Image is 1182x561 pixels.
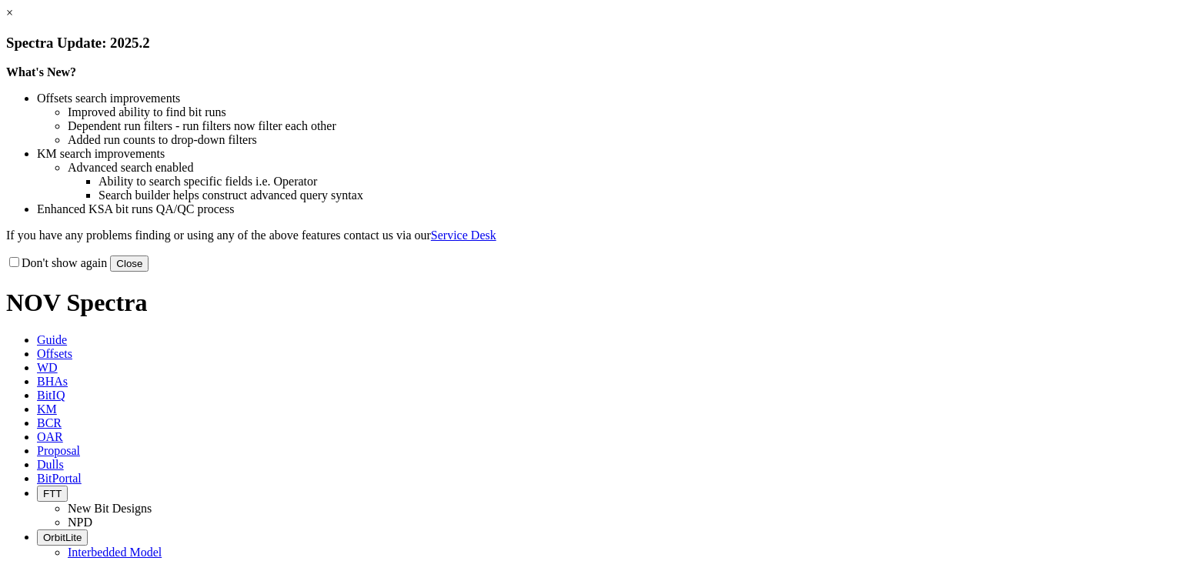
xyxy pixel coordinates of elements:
[37,389,65,402] span: BitIQ
[6,35,1176,52] h3: Spectra Update: 2025.2
[37,444,80,457] span: Proposal
[98,175,1176,189] li: Ability to search specific fields i.e. Operator
[68,105,1176,119] li: Improved ability to find bit runs
[37,92,1176,105] li: Offsets search improvements
[37,430,63,443] span: OAR
[6,289,1176,317] h1: NOV Spectra
[98,189,1176,202] li: Search builder helps construct advanced query syntax
[37,472,82,485] span: BitPortal
[68,119,1176,133] li: Dependent run filters - run filters now filter each other
[6,229,1176,242] p: If you have any problems finding or using any of the above features contact us via our
[68,502,152,515] a: New Bit Designs
[37,458,64,471] span: Dulls
[110,255,149,272] button: Close
[37,347,72,360] span: Offsets
[37,333,67,346] span: Guide
[6,6,13,19] a: ×
[68,516,92,529] a: NPD
[37,147,1176,161] li: KM search improvements
[37,416,62,429] span: BCR
[37,361,58,374] span: WD
[6,256,107,269] label: Don't show again
[37,402,57,416] span: KM
[68,546,162,559] a: Interbedded Model
[43,532,82,543] span: OrbitLite
[68,161,1176,175] li: Advanced search enabled
[431,229,496,242] a: Service Desk
[9,257,19,267] input: Don't show again
[6,65,76,78] strong: What's New?
[37,375,68,388] span: BHAs
[68,133,1176,147] li: Added run counts to drop-down filters
[37,202,1176,216] li: Enhanced KSA bit runs QA/QC process
[43,488,62,499] span: FTT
